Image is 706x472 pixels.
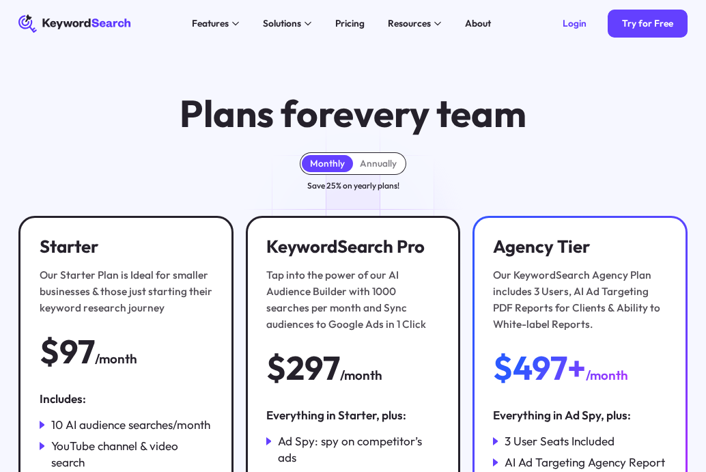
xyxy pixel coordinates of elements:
div: Save 25% on yearly plans! [307,180,399,193]
div: Annually [360,158,397,169]
div: Our Starter Plan is Ideal for smaller businesses & those just starting their keyword research jou... [40,267,213,316]
div: 10 AI audience searches/month [51,417,210,433]
span: every team [333,89,526,137]
h3: Starter [40,236,213,258]
div: Try for Free [622,18,673,29]
div: $297 [266,351,340,386]
div: About [465,16,491,31]
div: 3 User Seats Included [505,433,615,449]
div: Everything in Starter, plus: [266,407,440,424]
div: Pricing [335,16,365,31]
a: Try for Free [608,10,687,38]
div: $497+ [493,351,586,386]
div: Our KeywordSearch Agency Plan includes 3 Users, AI Ad Targeting PDF Reports for Clients & Ability... [493,267,666,333]
div: YouTube channel & video search [51,438,213,471]
div: /month [586,365,628,385]
div: Resources [388,16,431,31]
h3: Agency Tier [493,236,666,258]
div: Everything in Ad Spy, plus: [493,407,666,424]
div: Monthly [310,158,345,169]
a: Pricing [328,14,371,33]
div: Login [563,18,587,29]
div: /month [95,349,137,369]
div: $97 [40,335,95,370]
a: About [457,14,498,33]
div: Includes: [40,391,213,407]
a: Login [549,10,601,38]
div: /month [340,365,382,385]
h1: Plans for [180,94,526,133]
div: Ad Spy: spy on competitor’s ads [278,433,440,466]
div: Features [192,16,229,31]
h3: KeywordSearch Pro [266,236,440,258]
div: Solutions [263,16,301,31]
div: Tap into the power of our AI Audience Builder with 1000 searches per month and Sync audiences to ... [266,267,440,333]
